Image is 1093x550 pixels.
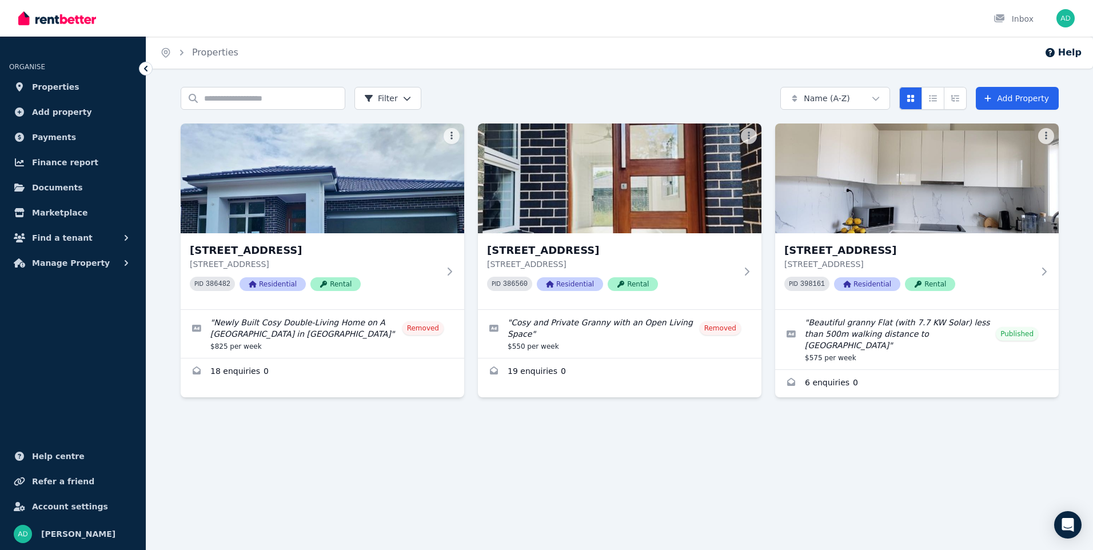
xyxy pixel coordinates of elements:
[899,87,967,110] div: View options
[1044,46,1082,59] button: Help
[741,128,757,144] button: More options
[784,242,1034,258] h3: [STREET_ADDRESS]
[487,258,736,270] p: [STREET_ADDRESS]
[944,87,967,110] button: Expanded list view
[492,281,501,287] small: PID
[800,280,825,288] code: 398161
[9,252,137,274] button: Manage Property
[9,176,137,199] a: Documents
[780,87,890,110] button: Name (A-Z)
[9,75,137,98] a: Properties
[9,495,137,518] a: Account settings
[146,37,252,69] nav: Breadcrumb
[9,201,137,224] a: Marketplace
[775,123,1059,309] a: 87a Lovegrove Dr, Quakers Hill[STREET_ADDRESS][STREET_ADDRESS]PID 398161ResidentialRental
[32,256,110,270] span: Manage Property
[444,128,460,144] button: More options
[478,123,761,309] a: 15A Integrity St, Cameron Park[STREET_ADDRESS][STREET_ADDRESS]PID 386560ResidentialRental
[206,280,230,288] code: 386482
[192,47,238,58] a: Properties
[789,281,798,287] small: PID
[487,242,736,258] h3: [STREET_ADDRESS]
[32,475,94,488] span: Refer a friend
[32,156,98,169] span: Finance report
[478,123,761,233] img: 15A Integrity St, Cameron Park
[503,280,528,288] code: 386560
[240,277,306,291] span: Residential
[994,13,1034,25] div: Inbox
[9,63,45,71] span: ORGANISE
[181,310,464,358] a: Edit listing: Newly Built Cosy Double-Living Home on A Quite Street in Cameroon Park
[905,277,955,291] span: Rental
[9,445,137,468] a: Help centre
[354,87,421,110] button: Filter
[1056,9,1075,27] img: Ajit DANGAL
[478,310,761,358] a: Edit listing: Cosy and Private Granny with an Open Living Space
[804,93,850,104] span: Name (A-Z)
[32,206,87,220] span: Marketplace
[478,358,761,386] a: Enquiries for 15A Integrity St, Cameron Park
[18,10,96,27] img: RentBetter
[834,277,900,291] span: Residential
[310,277,361,291] span: Rental
[181,123,464,309] a: 15 Integrity St, Cameron Park[STREET_ADDRESS][STREET_ADDRESS]PID 386482ResidentialRental
[775,370,1059,397] a: Enquiries for 87a Lovegrove Dr, Quakers Hill
[9,226,137,249] button: Find a tenant
[14,525,32,543] img: Ajit DANGAL
[608,277,658,291] span: Rental
[32,130,76,144] span: Payments
[32,105,92,119] span: Add property
[32,181,83,194] span: Documents
[899,87,922,110] button: Card view
[194,281,204,287] small: PID
[1038,128,1054,144] button: More options
[784,258,1034,270] p: [STREET_ADDRESS]
[190,258,439,270] p: [STREET_ADDRESS]
[9,470,137,493] a: Refer a friend
[976,87,1059,110] a: Add Property
[9,151,137,174] a: Finance report
[9,126,137,149] a: Payments
[190,242,439,258] h3: [STREET_ADDRESS]
[1054,511,1082,539] div: Open Intercom Messenger
[364,93,398,104] span: Filter
[9,101,137,123] a: Add property
[32,231,93,245] span: Find a tenant
[181,358,464,386] a: Enquiries for 15 Integrity St, Cameron Park
[775,123,1059,233] img: 87a Lovegrove Dr, Quakers Hill
[181,123,464,233] img: 15 Integrity St, Cameron Park
[32,449,85,463] span: Help centre
[32,500,108,513] span: Account settings
[537,277,603,291] span: Residential
[41,527,115,541] span: [PERSON_NAME]
[922,87,944,110] button: Compact list view
[32,80,79,94] span: Properties
[775,310,1059,369] a: Edit listing: Beautiful granny Flat (with 7.7 KW Solar) less than 500m walking distance to Quaker...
